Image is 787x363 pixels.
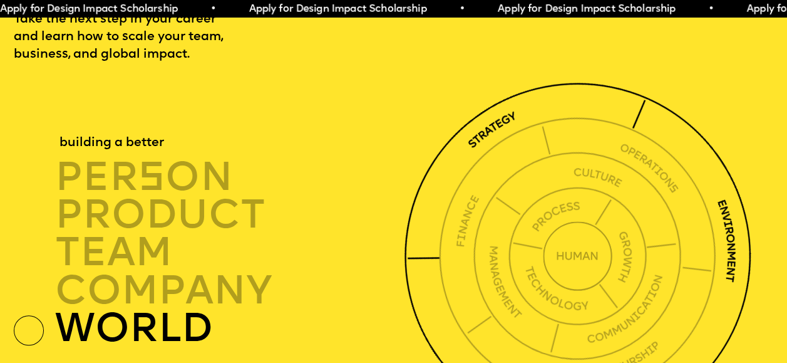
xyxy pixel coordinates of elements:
[138,160,165,200] span: s
[55,196,409,234] div: product
[456,4,462,14] span: •
[55,272,409,310] div: company
[208,4,213,14] span: •
[55,159,409,196] div: per on
[14,11,258,63] p: Take the next step in your career and learn how to scale your team, business, and global impact.
[55,310,409,348] div: world
[55,234,409,272] div: TEAM
[706,4,711,14] span: •
[59,135,164,152] div: building a better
